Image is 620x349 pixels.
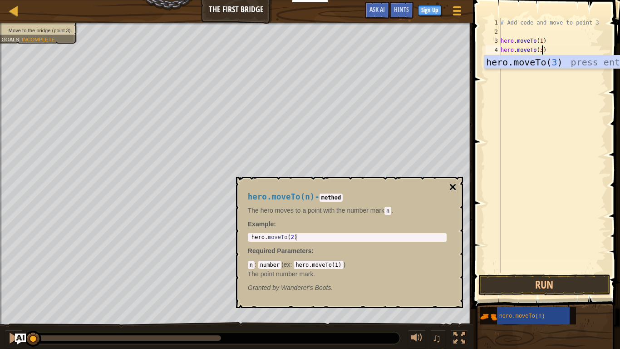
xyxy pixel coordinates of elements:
[320,194,343,202] code: method
[248,220,276,228] strong: :
[248,260,447,278] div: ( )
[258,261,281,269] code: number
[248,284,333,291] em: Wanderer's Boots.
[290,261,294,268] span: :
[248,284,281,291] span: Granted by
[248,261,255,269] code: n
[248,193,447,201] h4: -
[384,207,391,215] code: n
[294,261,343,269] code: hero.moveTo(1)
[284,261,290,268] span: ex
[312,247,314,254] span: :
[255,261,258,268] span: :
[248,269,447,279] p: The point number mark.
[248,192,315,201] span: hero.moveTo(n)
[248,247,312,254] span: Required Parameters
[449,181,456,194] button: ×
[248,206,447,215] p: The hero moves to a point with the number mark .
[248,220,274,228] span: Example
